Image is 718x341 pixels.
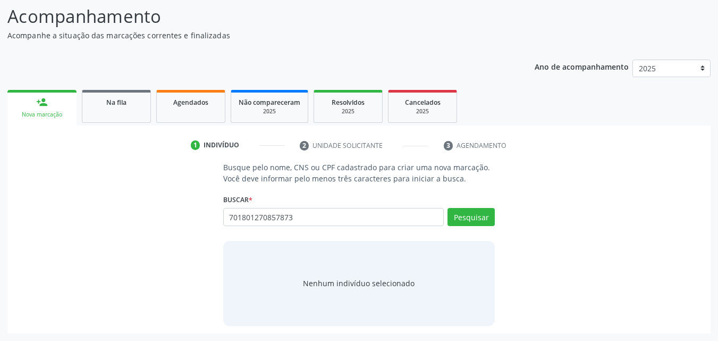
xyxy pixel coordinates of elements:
[303,278,415,289] div: Nenhum indivíduo selecionado
[396,107,449,115] div: 2025
[204,140,239,150] div: Indivíduo
[223,208,444,226] input: Busque por nome, CNS ou CPF
[322,107,375,115] div: 2025
[36,96,48,108] div: person_add
[405,98,441,107] span: Cancelados
[15,111,69,119] div: Nova marcação
[7,30,500,41] p: Acompanhe a situação das marcações correntes e finalizadas
[173,98,208,107] span: Agendados
[535,60,629,73] p: Ano de acompanhamento
[332,98,365,107] span: Resolvidos
[7,3,500,30] p: Acompanhamento
[223,162,495,184] p: Busque pelo nome, CNS ou CPF cadastrado para criar uma nova marcação. Você deve informar pelo men...
[106,98,126,107] span: Na fila
[239,98,300,107] span: Não compareceram
[239,107,300,115] div: 2025
[223,192,252,208] label: Buscar
[447,208,495,226] button: Pesquisar
[191,140,200,150] div: 1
